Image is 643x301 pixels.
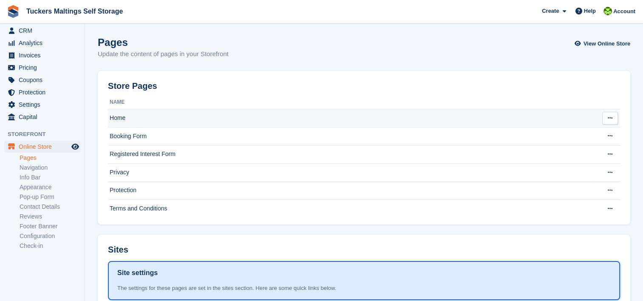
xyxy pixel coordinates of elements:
h2: Store Pages [108,81,157,91]
a: Check-in [20,242,80,250]
td: Booking Form [108,127,595,145]
a: menu [4,99,80,111]
span: Storefront [8,130,85,139]
a: menu [4,62,80,74]
a: Tuckers Maltings Self Storage [23,4,126,18]
a: menu [4,49,80,61]
a: menu [4,141,80,153]
h1: Site settings [117,268,158,278]
a: Appearance [20,183,80,191]
span: Protection [19,86,70,98]
td: Terms and Conditions [108,200,595,218]
a: menu [4,37,80,49]
span: Coupons [19,74,70,86]
a: View Online Store [577,37,630,51]
a: Navigation [20,164,80,172]
td: Protection [108,182,595,200]
a: Pop-up Form [20,193,80,201]
th: Name [108,96,595,109]
span: Help [584,7,596,15]
img: stora-icon-8386f47178a22dfd0bd8f6a31ec36ba5ce8667c1dd55bd0f319d3a0aa187defe.svg [7,5,20,18]
a: Configuration [20,232,80,240]
p: Update the content of pages in your Storefront [98,49,229,59]
a: menu [4,74,80,86]
td: Home [108,109,595,128]
td: Privacy [108,163,595,182]
a: menu [4,111,80,123]
span: View Online Store [584,40,630,48]
img: Joe Superhub [603,7,612,15]
span: Create [542,7,559,15]
a: Info Bar [20,173,80,182]
span: CRM [19,25,70,37]
span: Analytics [19,37,70,49]
a: Contact Details [20,203,80,211]
span: Capital [19,111,70,123]
span: Account [613,7,635,16]
span: Settings [19,99,70,111]
span: Pricing [19,62,70,74]
a: Preview store [70,142,80,152]
a: Footer Banner [20,222,80,230]
a: menu [4,86,80,98]
h2: Sites [108,245,128,255]
span: Invoices [19,49,70,61]
a: Pages [20,154,80,162]
a: menu [4,25,80,37]
div: The settings for these pages are set in the sites section. Here are some quick links below. [117,284,611,292]
td: Registered Interest Form [108,145,595,164]
h1: Pages [98,37,229,48]
span: Online Store [19,141,70,153]
a: Reviews [20,213,80,221]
